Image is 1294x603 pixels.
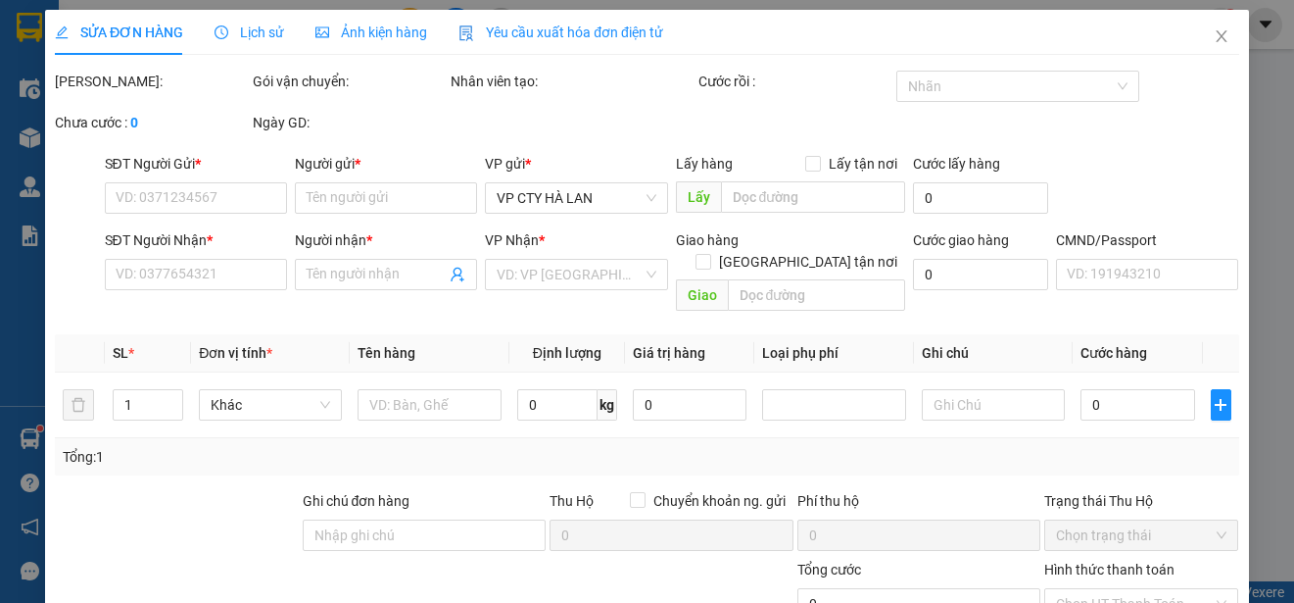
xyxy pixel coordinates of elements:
[63,389,94,421] button: delete
[712,251,906,273] span: [GEOGRAPHIC_DATA] tận nơi
[497,183,655,213] span: VP CTY HÀ LAN
[303,520,547,551] input: Ghi chú đơn hàng
[598,389,617,421] span: kg
[676,181,721,213] span: Lấy
[359,345,416,361] span: Tên hàng
[721,181,906,213] input: Dọc đường
[295,153,477,175] div: Người gửi
[450,267,465,282] span: user-add
[1214,28,1229,44] span: close
[359,389,502,421] input: VD: Bàn, Ghế
[914,334,1073,373] th: Ghi chú
[550,493,594,509] span: Thu Hộ
[105,229,287,251] div: SĐT Người Nhận
[315,25,329,39] span: picture
[698,71,892,92] div: Cước rồi :
[295,229,477,251] div: Người nhận
[1080,345,1147,361] span: Cước hàng
[55,112,249,133] div: Chưa cước :
[914,156,1001,172] label: Cước lấy hàng
[646,490,793,512] span: Chuyển khoản ng. gửi
[451,71,695,92] div: Nhân viên tạo:
[303,493,410,509] label: Ghi chú đơn hàng
[215,25,228,39] span: clock-circle
[533,345,601,361] span: Định lượng
[914,182,1049,214] input: Cước lấy hàng
[1056,229,1238,251] div: CMND/Passport
[485,153,667,175] div: VP gửi
[797,562,861,578] span: Tổng cước
[914,232,1010,248] label: Cước giao hàng
[55,71,249,92] div: [PERSON_NAME]:
[105,153,287,175] div: SĐT Người Gửi
[1212,397,1230,413] span: plus
[215,25,284,40] span: Lịch sử
[797,490,1041,520] div: Phí thu hộ
[922,389,1065,421] input: Ghi Chú
[1194,10,1249,65] button: Close
[1045,562,1175,578] label: Hình thức thanh toán
[253,71,447,92] div: Gói vận chuyển:
[1045,490,1239,512] div: Trạng thái Thu Hộ
[199,345,272,361] span: Đơn vị tính
[253,112,447,133] div: Ngày GD:
[676,279,728,311] span: Giao
[458,25,663,40] span: Yêu cầu xuất hóa đơn điện tử
[130,115,138,130] b: 0
[633,345,705,361] span: Giá trị hàng
[55,25,183,40] span: SỬA ĐƠN HÀNG
[458,25,474,41] img: icon
[728,279,906,311] input: Dọc đường
[485,232,539,248] span: VP Nhận
[55,25,69,39] span: edit
[914,259,1049,290] input: Cước giao hàng
[676,232,739,248] span: Giao hàng
[315,25,427,40] span: Ảnh kiện hàng
[211,390,330,420] span: Khác
[676,156,733,172] span: Lấy hàng
[1057,521,1227,550] span: Chọn trạng thái
[755,334,914,373] th: Loại phụ phí
[63,446,501,468] div: Tổng: 1
[822,153,906,175] span: Lấy tận nơi
[1211,389,1231,421] button: plus
[113,345,128,361] span: SL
